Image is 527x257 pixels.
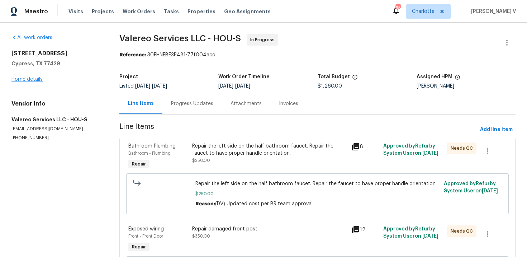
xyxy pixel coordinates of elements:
a: Home details [11,77,43,82]
div: Invoices [279,100,298,107]
span: Approved by Refurby System User on [444,181,498,193]
span: Repair the left side on the half bathroom faucet. Repair the faucet to have proper handle orienta... [195,180,440,187]
h4: Vendor Info [11,100,102,107]
span: Valereo Services LLC - HOU-S [119,34,241,43]
span: Exposed wiring [128,226,164,232]
h5: Total Budget [318,74,350,79]
span: [DATE] [482,188,498,193]
span: Reason: [195,201,215,206]
h5: Valereo Services LLC - HOU-S [11,116,102,123]
span: Charlotte [412,8,435,15]
span: Needs QC [451,228,476,235]
span: [DATE] [422,151,438,156]
span: $350.00 [192,234,210,238]
span: [PERSON_NAME] V [468,8,516,15]
span: Bathroom - Plumbing [128,151,171,155]
span: Visits [68,8,83,15]
h2: [STREET_ADDRESS] [11,50,102,57]
span: $250.00 [195,190,440,197]
h5: Assigned HPM [417,74,452,79]
span: Repair [129,160,149,168]
span: (DV) Updated cost per BR team approval. [215,201,314,206]
button: Add line item [477,123,516,136]
span: Tasks [164,9,179,14]
span: - [218,84,250,89]
span: Projects [92,8,114,15]
span: The hpm assigned to this work order. [455,74,460,84]
div: Repair the left side on the half bathroom faucet. Repair the faucet to have proper handle orienta... [192,142,347,157]
div: [PERSON_NAME] [417,84,516,89]
span: Maestro [24,8,48,15]
div: 65 [395,4,400,11]
p: [EMAIL_ADDRESS][DOMAIN_NAME] [11,126,102,132]
span: Bathroom Plumbing [128,144,176,149]
span: Line Items [119,123,477,136]
span: Needs QC [451,145,476,152]
b: Reference: [119,52,146,57]
span: Front - Front Door [128,234,163,238]
span: [DATE] [135,84,150,89]
span: Approved by Refurby System User on [383,226,438,239]
span: Work Orders [123,8,155,15]
span: [DATE] [152,84,167,89]
a: All work orders [11,35,52,40]
span: [DATE] [422,234,438,239]
span: Add line item [480,125,513,134]
div: Repair damaged front post. [192,225,347,233]
div: Line Items [128,100,154,107]
span: Geo Assignments [224,8,271,15]
div: 12 [351,225,379,234]
span: $250.00 [192,158,210,163]
p: [PHONE_NUMBER] [11,135,102,141]
span: Repair [129,243,149,251]
span: Properties [187,8,215,15]
span: Approved by Refurby System User on [383,144,438,156]
h5: Work Order Timeline [218,74,270,79]
span: The total cost of line items that have been proposed by Opendoor. This sum includes line items th... [352,74,358,84]
div: Attachments [231,100,262,107]
span: $1,260.00 [318,84,342,89]
div: 30FHNEBE3P481-77f004acc [119,51,516,59]
h5: Project [119,74,138,79]
span: In Progress [250,36,277,43]
span: - [135,84,167,89]
div: Progress Updates [171,100,213,107]
span: Listed [119,84,167,89]
span: [DATE] [218,84,233,89]
span: [DATE] [235,84,250,89]
h5: Cypress, TX 77429 [11,60,102,67]
div: 8 [351,142,379,151]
